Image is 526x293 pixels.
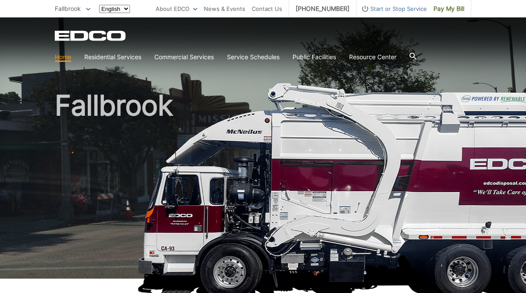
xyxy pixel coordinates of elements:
[204,4,245,13] a: News & Events
[156,4,197,13] a: About EDCO
[252,4,282,13] a: Contact Us
[55,5,81,12] span: Fallbrook
[55,91,471,283] h1: Fallbrook
[154,52,214,62] a: Commercial Services
[84,52,141,62] a: Residential Services
[349,52,396,62] a: Resource Center
[433,4,464,13] span: Pay My Bill
[99,5,130,13] select: Select a language
[55,30,127,41] a: EDCD logo. Return to the homepage.
[293,52,336,62] a: Public Facilities
[55,52,71,62] a: Home
[227,52,280,62] a: Service Schedules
